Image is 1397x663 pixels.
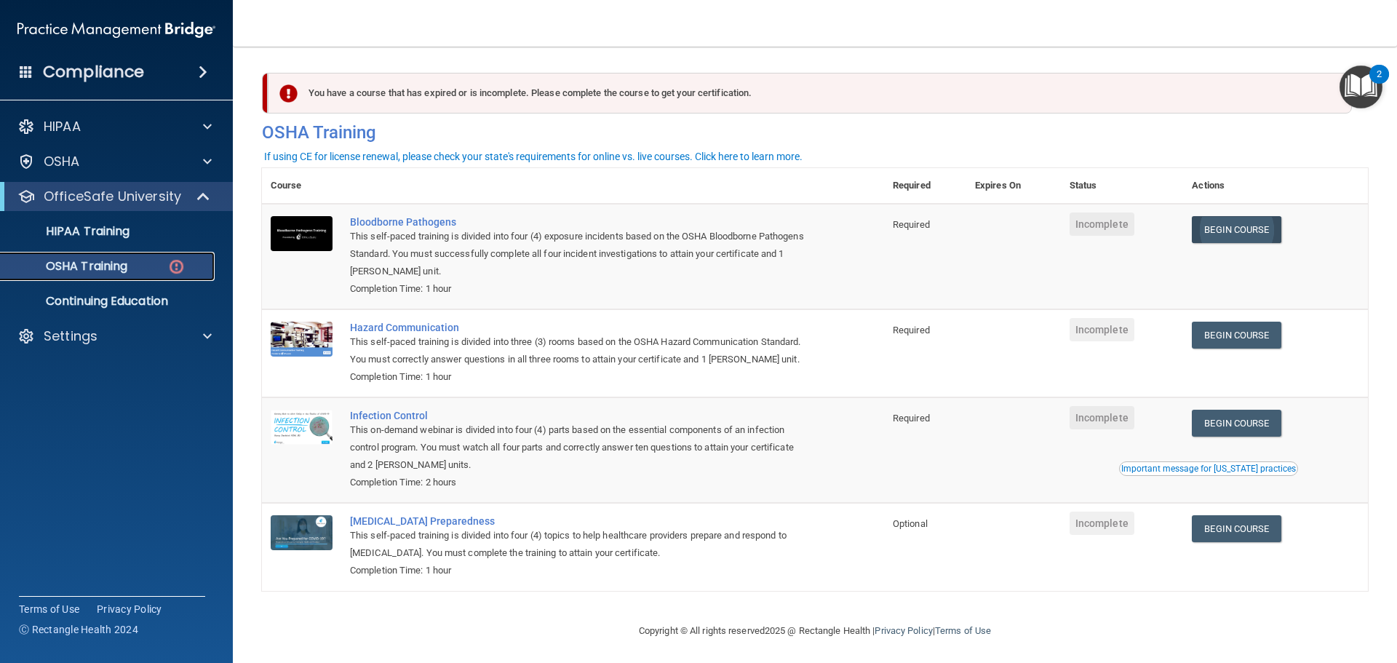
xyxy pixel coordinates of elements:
div: 2 [1377,74,1382,93]
a: Privacy Policy [97,602,162,616]
img: danger-circle.6113f641.png [167,258,186,276]
span: Incomplete [1070,512,1134,535]
div: Completion Time: 1 hour [350,368,811,386]
img: exclamation-circle-solid-danger.72ef9ffc.png [279,84,298,103]
a: Begin Course [1192,322,1281,349]
p: Continuing Education [9,294,208,309]
span: Ⓒ Rectangle Health 2024 [19,622,138,637]
span: Incomplete [1070,318,1134,341]
p: HIPAA [44,118,81,135]
a: Begin Course [1192,515,1281,542]
span: Incomplete [1070,213,1134,236]
button: If using CE for license renewal, please check your state's requirements for online vs. live cours... [262,149,805,164]
th: Course [262,168,341,204]
img: PMB logo [17,15,215,44]
div: Completion Time: 2 hours [350,474,811,491]
a: Terms of Use [935,625,991,636]
span: Required [893,413,930,424]
a: Begin Course [1192,410,1281,437]
a: Begin Course [1192,216,1281,243]
a: OfficeSafe University [17,188,211,205]
iframe: Drift Widget Chat Controller [1324,563,1380,618]
a: Privacy Policy [875,625,932,636]
h4: Compliance [43,62,144,82]
th: Status [1061,168,1184,204]
h4: OSHA Training [262,122,1368,143]
th: Actions [1183,168,1368,204]
a: Bloodborne Pathogens [350,216,811,228]
div: Completion Time: 1 hour [350,280,811,298]
span: Required [893,325,930,336]
a: Terms of Use [19,602,79,616]
th: Expires On [966,168,1061,204]
button: Read this if you are a dental practitioner in the state of CA [1119,461,1298,476]
a: OSHA [17,153,212,170]
div: Copyright © All rights reserved 2025 @ Rectangle Health | | [549,608,1080,654]
a: Hazard Communication [350,322,811,333]
p: OfficeSafe University [44,188,181,205]
p: OSHA Training [9,259,127,274]
th: Required [884,168,966,204]
a: [MEDICAL_DATA] Preparedness [350,515,811,527]
a: HIPAA [17,118,212,135]
button: Open Resource Center, 2 new notifications [1340,65,1382,108]
a: Settings [17,327,212,345]
div: Important message for [US_STATE] practices [1121,464,1296,473]
div: This self-paced training is divided into three (3) rooms based on the OSHA Hazard Communication S... [350,333,811,368]
div: This self-paced training is divided into four (4) topics to help healthcare providers prepare and... [350,527,811,562]
a: Infection Control [350,410,811,421]
div: If using CE for license renewal, please check your state's requirements for online vs. live cours... [264,151,803,162]
span: Required [893,219,930,230]
div: This on-demand webinar is divided into four (4) parts based on the essential components of an inf... [350,421,811,474]
div: This self-paced training is divided into four (4) exposure incidents based on the OSHA Bloodborne... [350,228,811,280]
div: Completion Time: 1 hour [350,562,811,579]
p: OSHA [44,153,80,170]
span: Incomplete [1070,406,1134,429]
div: You have a course that has expired or is incomplete. Please complete the course to get your certi... [268,73,1352,114]
span: Optional [893,518,928,529]
p: Settings [44,327,97,345]
p: HIPAA Training [9,224,130,239]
